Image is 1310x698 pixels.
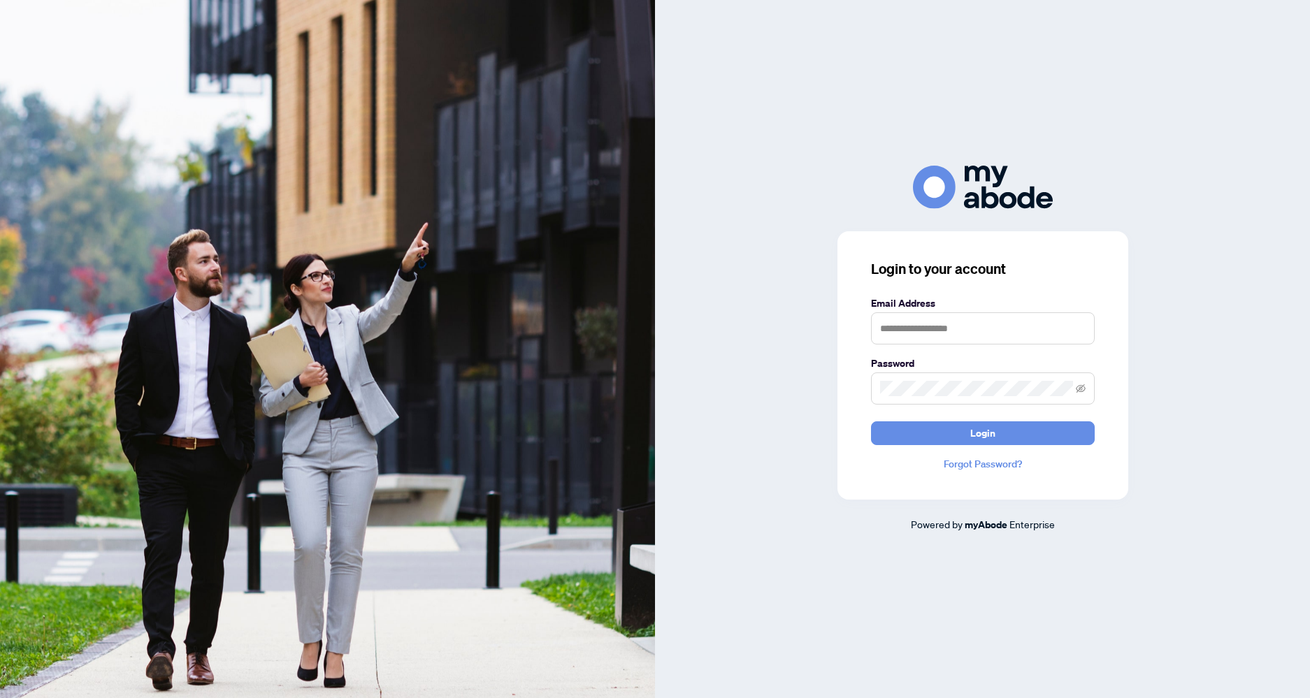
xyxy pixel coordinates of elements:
[965,517,1007,532] a: myAbode
[871,296,1095,311] label: Email Address
[871,356,1095,371] label: Password
[1076,384,1086,393] span: eye-invisible
[970,422,995,444] span: Login
[1009,518,1055,530] span: Enterprise
[871,456,1095,472] a: Forgot Password?
[913,166,1053,208] img: ma-logo
[871,259,1095,279] h3: Login to your account
[871,421,1095,445] button: Login
[911,518,963,530] span: Powered by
